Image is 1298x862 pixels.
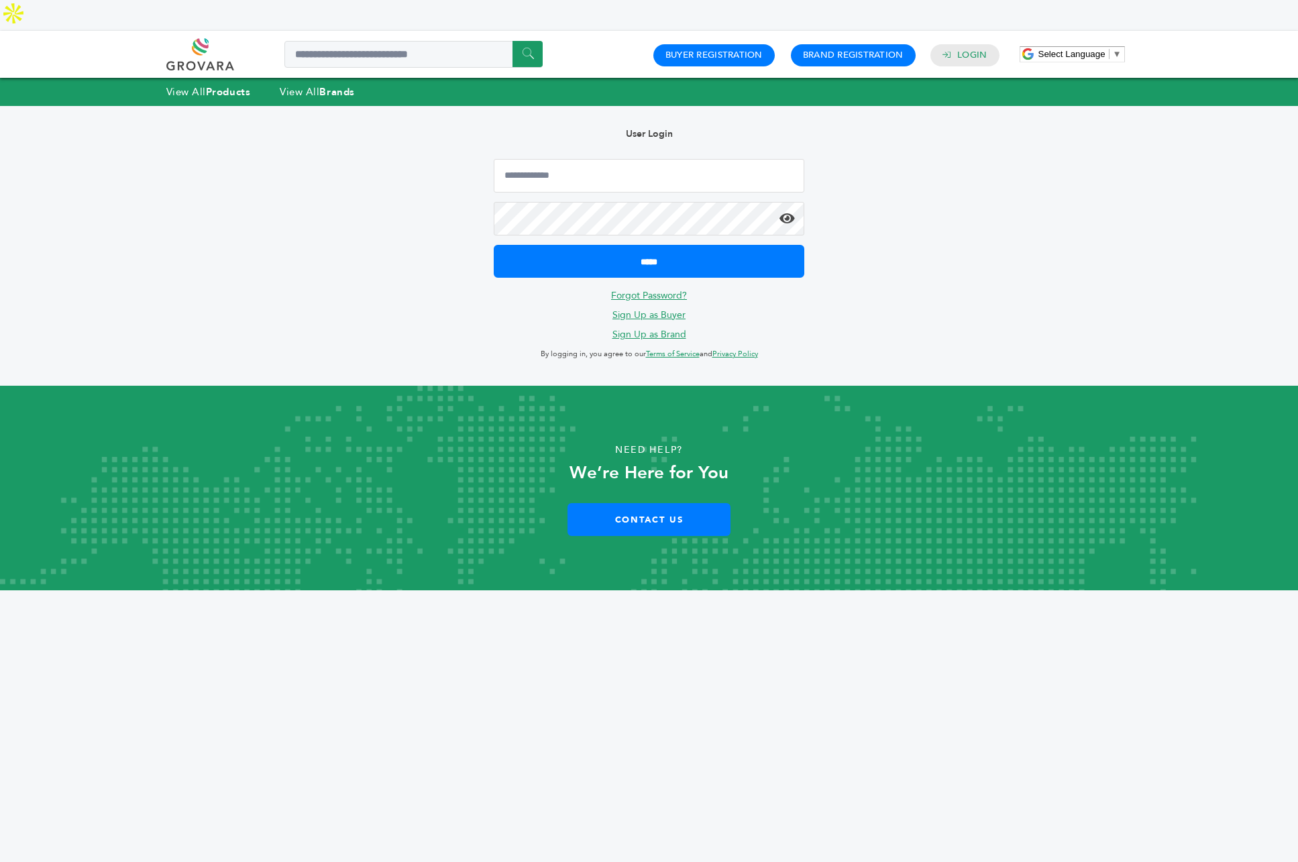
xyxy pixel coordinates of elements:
input: Search a product or brand... [284,41,543,68]
b: User Login [626,127,673,140]
span: Select Language [1038,49,1105,59]
span: ​ [1109,49,1110,59]
a: Privacy Policy [712,349,758,359]
a: Buyer Registration [665,49,763,61]
strong: We’re Here for You [570,461,728,485]
p: By logging in, you agree to our and [494,346,805,362]
a: Sign Up as Brand [612,328,686,341]
a: View AllProducts [166,85,251,99]
a: Login [957,49,987,61]
strong: Brands [319,85,354,99]
a: View AllBrands [280,85,355,99]
a: Brand Registration [803,49,904,61]
p: Need Help? [65,440,1234,460]
input: Password [494,202,805,235]
strong: Products [206,85,250,99]
a: Contact Us [567,503,731,536]
a: Forgot Password? [611,289,687,302]
a: Select Language​ [1038,49,1122,59]
span: ▼ [1113,49,1122,59]
input: Email Address [494,159,805,193]
a: Terms of Service [646,349,700,359]
a: Sign Up as Buyer [612,309,686,321]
